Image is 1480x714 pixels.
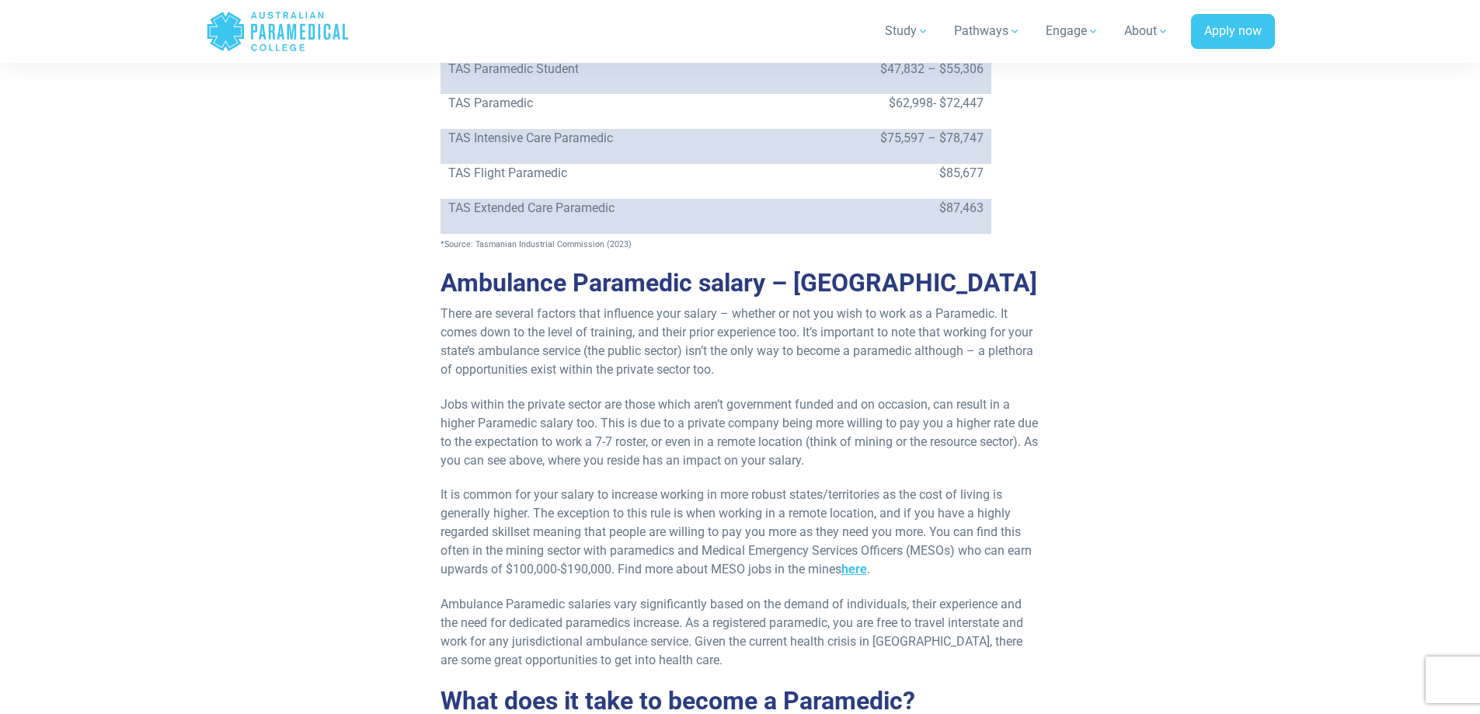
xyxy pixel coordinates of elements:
[448,129,725,148] p: TAS Intensive Care Paramedic
[740,129,983,148] p: $75,597 – $78,747
[441,239,632,249] span: *Source: Tasmanian Industrial Commission (2023)
[841,562,867,576] a: here
[876,9,938,53] a: Study
[740,199,983,218] p: $87,463
[740,94,983,113] p: $62,998- $72,447
[945,9,1030,53] a: Pathways
[1036,9,1109,53] a: Engage
[441,268,1040,298] h2: Ambulance Paramedic salary – [GEOGRAPHIC_DATA]
[441,486,1040,579] p: It is common for your salary to increase working in more robust states/territories as the cost of...
[441,305,1040,379] p: There are several factors that influence your salary – whether or not you wish to work as a Param...
[448,94,725,113] p: TAS Paramedic
[740,164,983,183] p: $85,677
[740,60,983,78] p: $47,832 – $55,306
[1115,9,1179,53] a: About
[1191,14,1275,50] a: Apply now
[441,595,1040,670] p: Ambulance Paramedic salaries vary significantly based on the demand of individuals, their experie...
[448,164,725,183] p: TAS Flight Paramedic
[448,60,725,78] p: TAS Paramedic Student
[206,6,350,57] a: Australian Paramedical College
[448,199,725,218] p: TAS Extended Care Paramedic
[441,395,1040,470] p: Jobs within the private sector are those which aren’t government funded and on occasion, can resu...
